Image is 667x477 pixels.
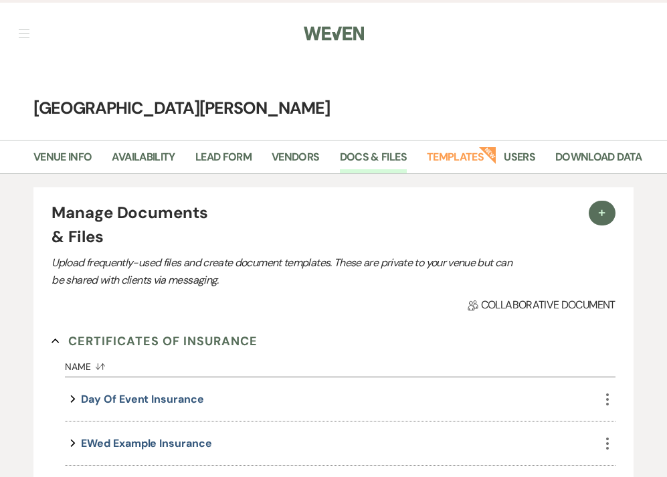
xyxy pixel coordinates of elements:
a: Venue Info [33,149,92,174]
a: Availability [112,149,175,174]
button: expand [65,434,81,452]
strong: New [479,145,498,164]
span: Plus Sign [595,205,609,219]
button: eWed Example Insurance [81,434,211,452]
button: Name [65,351,599,377]
button: expand [65,390,81,408]
button: Certificates of Insurance [52,331,258,351]
a: Templates [427,149,484,174]
p: Upload frequently-used files and create document templates. These are private to your venue but c... [52,254,520,288]
span: Collaborative document [468,297,615,313]
a: Download Data [555,149,642,174]
h4: Manage Documents & Files [52,201,219,249]
img: Weven Logo [304,19,364,47]
button: Day of Event Insurance [81,390,203,408]
a: Lead Form [195,149,252,174]
a: Vendors [272,149,320,174]
button: Plus Sign [589,201,615,225]
a: Users [504,149,535,174]
a: Docs & Files [340,149,407,174]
